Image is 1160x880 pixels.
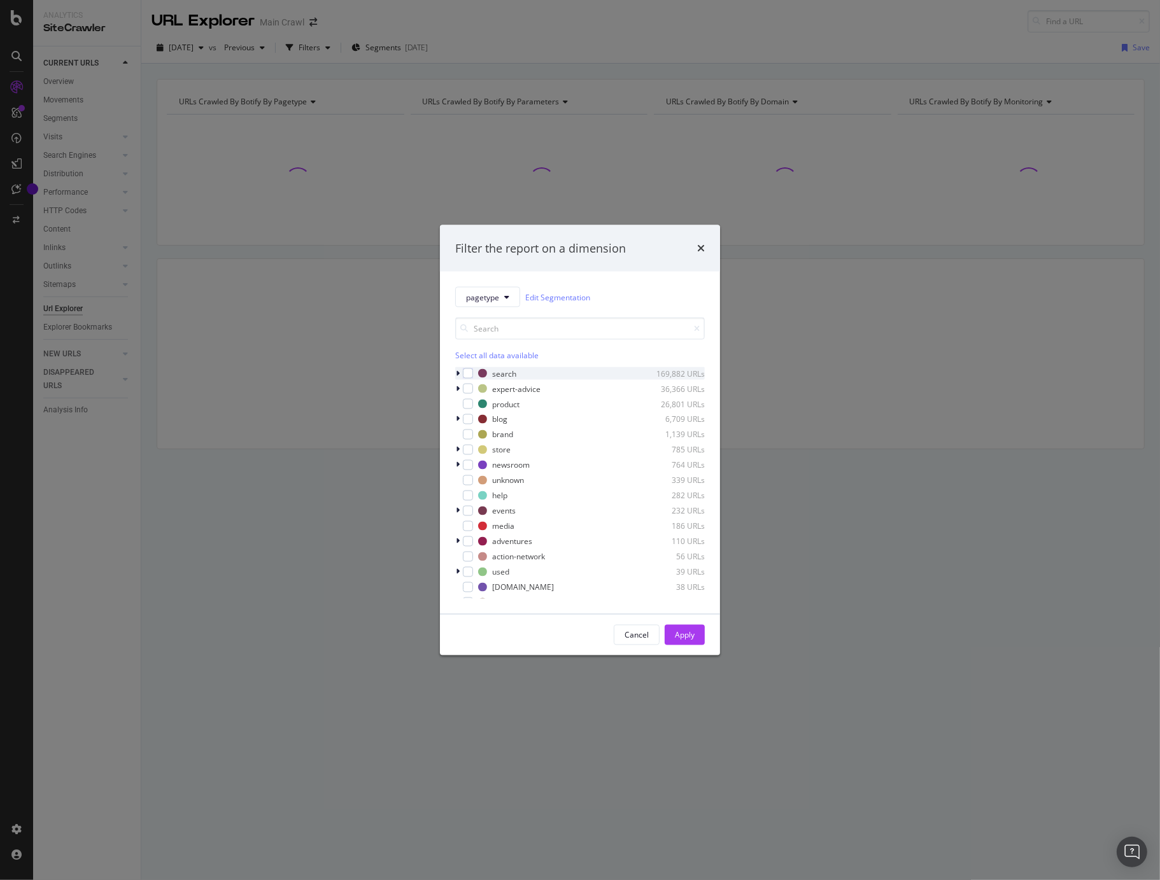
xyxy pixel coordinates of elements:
[642,414,705,424] div: 6,709 URLs
[642,520,705,531] div: 186 URLs
[642,582,705,592] div: 38 URLs
[492,536,532,547] div: adventures
[642,429,705,440] div: 1,139 URLs
[492,582,554,592] div: [DOMAIN_NAME]
[492,414,507,424] div: blog
[492,444,511,455] div: store
[492,597,537,608] div: membership
[492,505,516,516] div: events
[642,475,705,485] div: 339 URLs
[492,398,520,409] div: product
[642,566,705,577] div: 39 URLs
[492,551,545,562] div: action-network
[665,625,705,645] button: Apply
[642,505,705,516] div: 232 URLs
[625,629,649,640] div: Cancel
[492,520,514,531] div: media
[455,318,705,340] input: Search
[675,629,695,640] div: Apply
[492,475,524,485] div: unknown
[455,350,705,361] div: Select all data available
[642,551,705,562] div: 56 URLs
[455,240,626,256] div: Filter the report on a dimension
[642,536,705,547] div: 110 URLs
[525,290,590,304] a: Edit Segmentation
[492,383,541,394] div: expert-advice
[440,225,720,655] div: modal
[697,240,705,256] div: times
[1117,837,1147,867] div: Open Intercom Messenger
[492,368,516,379] div: search
[492,566,509,577] div: used
[614,625,660,645] button: Cancel
[642,398,705,409] div: 26,801 URLs
[642,368,705,379] div: 169,882 URLs
[642,490,705,501] div: 282 URLs
[492,459,530,470] div: newsroom
[466,291,499,302] span: pagetype
[642,597,705,608] div: 28 URLs
[642,383,705,394] div: 36,366 URLs
[492,490,507,501] div: help
[492,429,513,440] div: brand
[642,459,705,470] div: 764 URLs
[642,444,705,455] div: 785 URLs
[455,287,520,307] button: pagetype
